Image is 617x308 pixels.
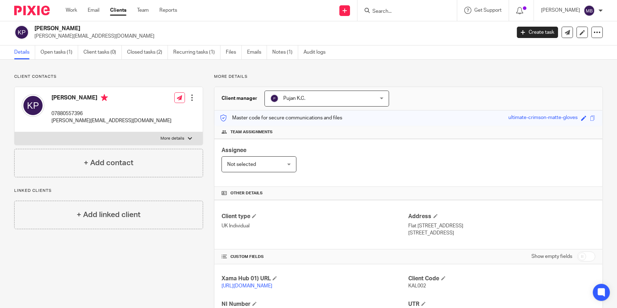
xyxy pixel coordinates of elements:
a: Reports [159,7,177,14]
i: Primary [101,94,108,101]
p: [PERSON_NAME] [541,7,580,14]
img: Pixie [14,6,50,15]
h4: Client Code [409,275,595,282]
a: Team [137,7,149,14]
p: More details [160,136,184,141]
h3: Client manager [222,95,257,102]
a: Email [88,7,99,14]
div: ultimate-crimson-matte-gloves [508,114,578,122]
a: Audit logs [304,45,331,59]
img: svg%3E [270,94,279,103]
a: Work [66,7,77,14]
a: Clients [110,7,126,14]
h4: UTR [409,301,595,308]
a: Client tasks (0) [83,45,122,59]
a: Emails [247,45,267,59]
label: Show empty fields [531,253,572,260]
a: Details [14,45,35,59]
a: Closed tasks (2) [127,45,168,59]
img: svg%3E [22,94,44,117]
h4: Address [409,213,595,220]
p: [PERSON_NAME][EMAIL_ADDRESS][DOMAIN_NAME] [34,33,506,40]
h4: CUSTOM FIELDS [222,254,408,260]
h4: + Add linked client [77,209,141,220]
a: Open tasks (1) [40,45,78,59]
p: [PERSON_NAME][EMAIL_ADDRESS][DOMAIN_NAME] [51,117,171,124]
span: Pujan K.C. [283,96,305,101]
span: Not selected [227,162,256,167]
img: svg%3E [584,5,595,16]
span: Team assignments [230,129,273,135]
p: More details [214,74,603,80]
p: UK Individual [222,222,408,229]
span: Other details [230,190,263,196]
h4: Client type [222,213,408,220]
h4: Xama Hub 01) URL [222,275,408,282]
img: svg%3E [14,25,29,40]
p: Master code for secure communications and files [220,114,342,121]
span: Assignee [222,147,246,153]
p: Flat [STREET_ADDRESS] [409,222,595,229]
a: Files [226,45,242,59]
h4: NI Number [222,301,408,308]
span: Get Support [474,8,502,13]
p: Client contacts [14,74,203,80]
span: KAL002 [409,283,426,288]
p: Linked clients [14,188,203,194]
h2: [PERSON_NAME] [34,25,412,32]
a: Create task [517,27,558,38]
p: [STREET_ADDRESS] [409,229,595,237]
a: [URL][DOMAIN_NAME] [222,283,272,288]
p: 07880557396 [51,110,171,117]
a: Notes (1) [272,45,298,59]
a: Recurring tasks (1) [173,45,220,59]
h4: [PERSON_NAME] [51,94,171,103]
h4: + Add contact [84,157,133,168]
input: Search [372,9,436,15]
